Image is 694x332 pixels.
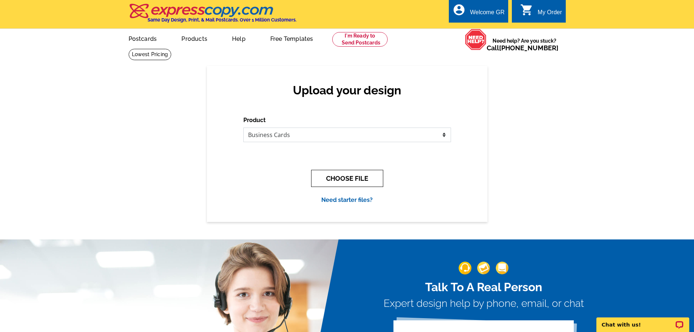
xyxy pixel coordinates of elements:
label: Product [243,116,266,125]
img: help [465,29,487,50]
img: support-img-3_1.png [496,262,509,274]
span: Call [487,44,558,52]
div: Welcome GR [470,9,505,19]
h4: Same Day Design, Print, & Mail Postcards. Over 1 Million Customers. [148,17,297,23]
i: shopping_cart [520,3,533,16]
h2: Upload your design [251,83,444,97]
button: CHOOSE FILE [311,170,383,187]
a: Help [220,30,257,47]
h3: Expert design help by phone, email, or chat [384,297,584,310]
a: shopping_cart My Order [520,8,562,17]
div: My Order [538,9,562,19]
img: support-img-1.png [459,262,471,274]
a: Free Templates [259,30,325,47]
a: Products [170,30,219,47]
a: Need starter files? [321,196,373,203]
a: Same Day Design, Print, & Mail Postcards. Over 1 Million Customers. [129,9,297,23]
h2: Talk To A Real Person [384,280,584,294]
img: support-img-2.png [477,262,490,274]
a: [PHONE_NUMBER] [499,44,558,52]
i: account_circle [452,3,466,16]
span: Need help? Are you stuck? [487,37,562,52]
a: Postcards [117,30,169,47]
iframe: LiveChat chat widget [592,309,694,332]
